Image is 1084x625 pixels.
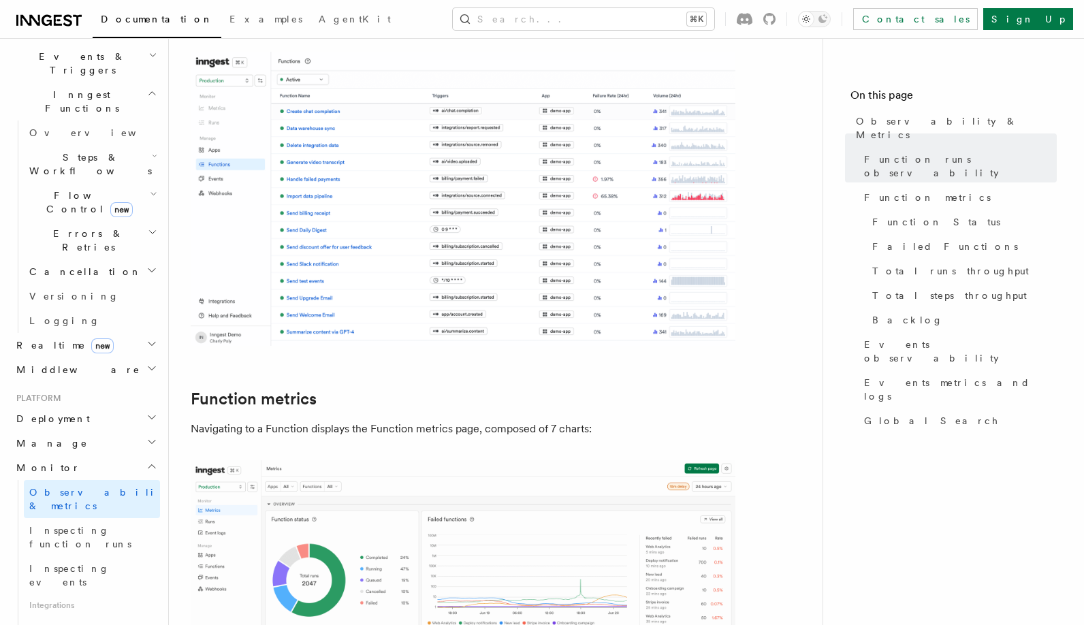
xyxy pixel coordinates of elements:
[864,153,1057,180] span: Function runs observability
[872,289,1027,302] span: Total steps throughput
[24,480,160,518] a: Observability & metrics
[24,308,160,333] a: Logging
[24,259,160,284] button: Cancellation
[24,594,160,616] span: Integrations
[221,4,310,37] a: Examples
[11,455,160,480] button: Monitor
[11,431,160,455] button: Manage
[24,518,160,556] a: Inspecting function runs
[29,563,110,588] span: Inspecting events
[24,284,160,308] a: Versioning
[191,389,317,408] a: Function metrics
[229,14,302,25] span: Examples
[11,393,61,404] span: Platform
[872,313,943,327] span: Backlog
[11,333,160,357] button: Realtimenew
[93,4,221,38] a: Documentation
[11,412,90,426] span: Deployment
[859,408,1057,433] a: Global Search
[859,185,1057,210] a: Function metrics
[24,556,160,594] a: Inspecting events
[453,8,714,30] button: Search...⌘K
[24,189,150,216] span: Flow Control
[850,109,1057,147] a: Observability & Metrics
[867,308,1057,332] a: Backlog
[864,191,991,204] span: Function metrics
[29,291,119,302] span: Versioning
[11,121,160,333] div: Inngest Functions
[859,332,1057,370] a: Events observability
[11,88,147,115] span: Inngest Functions
[11,461,80,475] span: Monitor
[872,215,1000,229] span: Function Status
[11,44,160,82] button: Events & Triggers
[11,436,88,450] span: Manage
[864,414,999,428] span: Global Search
[29,487,170,511] span: Observability & metrics
[101,14,213,25] span: Documentation
[850,87,1057,109] h4: On this page
[29,525,131,549] span: Inspecting function runs
[24,150,152,178] span: Steps & Workflows
[859,370,1057,408] a: Events metrics and logs
[310,4,399,37] a: AgentKit
[11,338,114,352] span: Realtime
[11,363,140,376] span: Middleware
[11,406,160,431] button: Deployment
[319,14,391,25] span: AgentKit
[983,8,1073,30] a: Sign Up
[191,419,735,438] p: Navigating to a Function displays the Function metrics page, composed of 7 charts:
[867,283,1057,308] a: Total steps throughput
[867,210,1057,234] a: Function Status
[110,202,133,217] span: new
[864,338,1057,365] span: Events observability
[859,147,1057,185] a: Function runs observability
[867,259,1057,283] a: Total runs throughput
[856,114,1057,142] span: Observability & Metrics
[91,338,114,353] span: new
[29,315,100,326] span: Logging
[798,11,831,27] button: Toggle dark mode
[853,8,978,30] a: Contact sales
[11,82,160,121] button: Inngest Functions
[872,240,1018,253] span: Failed Functions
[24,221,160,259] button: Errors & Retries
[24,227,148,254] span: Errors & Retries
[864,376,1057,403] span: Events metrics and logs
[11,50,148,77] span: Events & Triggers
[24,121,160,145] a: Overview
[872,264,1029,278] span: Total runs throughput
[24,265,142,278] span: Cancellation
[29,127,170,138] span: Overview
[191,52,735,346] img: The Functions list page lists all available Functions with essential information such as associat...
[24,183,160,221] button: Flow Controlnew
[687,12,706,26] kbd: ⌘K
[11,357,160,382] button: Middleware
[24,145,160,183] button: Steps & Workflows
[867,234,1057,259] a: Failed Functions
